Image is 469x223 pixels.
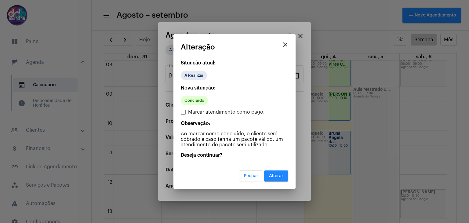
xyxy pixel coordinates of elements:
mat-icon: close [282,41,289,48]
p: Ao marcar como concluído, o cliente será cobrado e caso tenha um pacote válido, um atendimento do... [181,131,288,148]
button: Fechar [239,170,263,181]
button: Alterar [264,170,288,181]
p: Situação atual: [181,60,288,66]
p: Observação: [181,121,288,126]
p: Nova situação: [181,85,288,91]
span: Alteração [181,43,215,51]
span: Fechar [244,174,258,178]
mat-chip: Concluído [181,96,208,105]
p: Deseja continuar? [181,152,288,158]
span: Alterar [269,174,283,178]
span: Marcar atendimento como pago. [188,108,265,116]
mat-chip: A Realizar [181,71,207,80]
